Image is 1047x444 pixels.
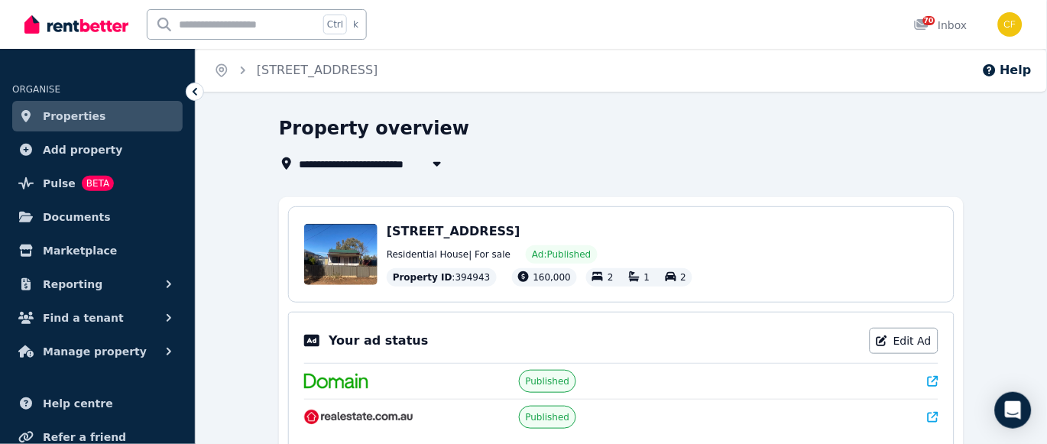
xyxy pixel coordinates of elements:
a: Add property [12,134,183,165]
span: Manage property [43,342,147,361]
div: Inbox [914,18,968,33]
img: RealEstate.com.au [304,410,413,425]
span: Published [526,375,570,387]
span: Published [526,411,570,423]
span: Ctrl [323,15,347,34]
span: k [353,18,358,31]
span: 2 [681,272,687,283]
img: Domain.com.au [304,374,368,389]
img: Christos Fassoulidis [998,12,1023,37]
a: [STREET_ADDRESS] [257,63,378,77]
span: Help centre [43,394,113,413]
button: Reporting [12,269,183,300]
span: Find a tenant [43,309,124,327]
button: Find a tenant [12,303,183,333]
a: Edit Ad [870,328,938,354]
span: ORGANISE [12,84,60,95]
span: Property ID [393,271,452,284]
a: Properties [12,101,183,131]
span: Residential House | For sale [387,248,511,261]
span: Pulse [43,174,76,193]
h1: Property overview [279,116,469,141]
a: Documents [12,202,183,232]
div: Open Intercom Messenger [995,392,1032,429]
nav: Breadcrumb [196,49,397,92]
span: Documents [43,208,111,226]
div: : 394943 [387,268,497,287]
a: PulseBETA [12,168,183,199]
button: Manage property [12,336,183,367]
span: BETA [82,176,114,191]
a: Help centre [12,388,183,419]
span: Ad: Published [532,248,591,261]
p: Your ad status [329,332,428,350]
span: [STREET_ADDRESS] [387,224,520,238]
span: 1 [644,272,650,283]
span: Marketplace [43,241,117,260]
button: Help [982,61,1032,79]
span: 2 [608,272,614,283]
span: Properties [43,107,106,125]
img: RentBetter [24,13,128,36]
span: 70 [923,16,935,25]
span: Reporting [43,275,102,293]
span: 160,000 [533,272,572,283]
a: Marketplace [12,235,183,266]
span: Add property [43,141,123,159]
